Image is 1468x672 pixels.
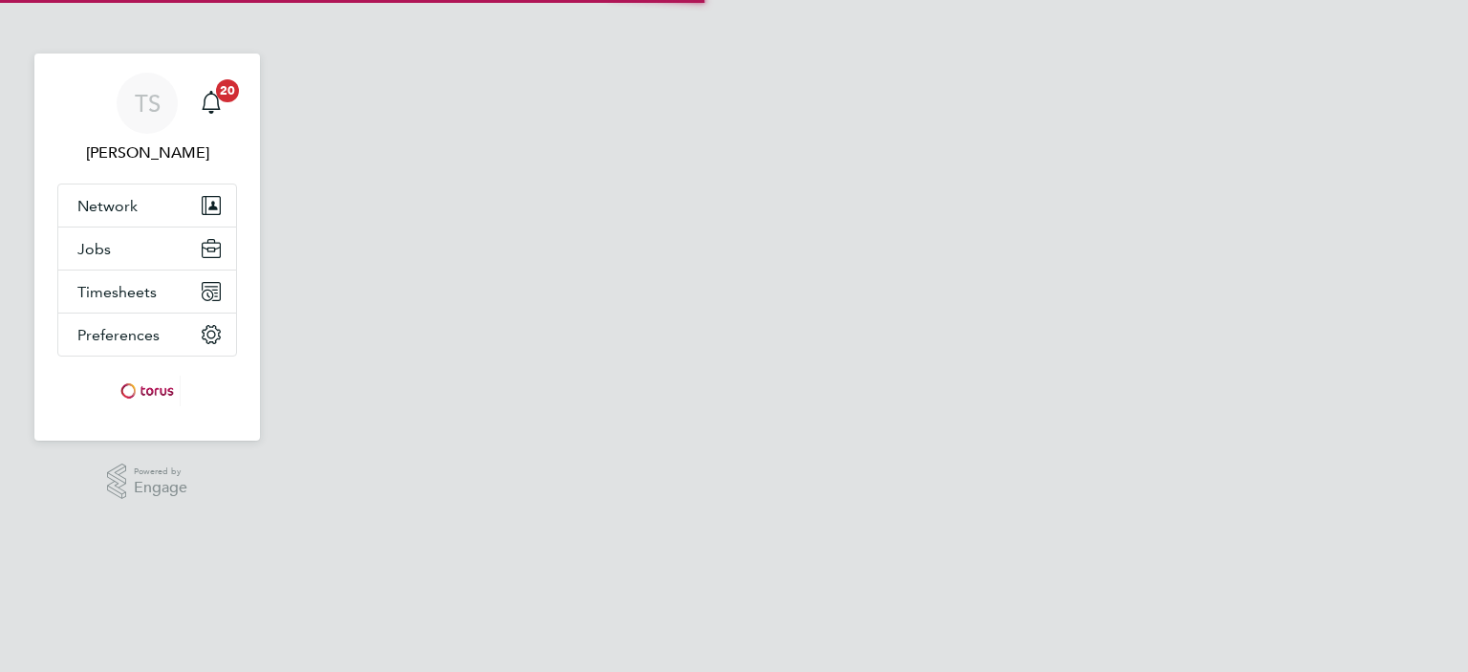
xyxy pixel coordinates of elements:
[216,79,239,102] span: 20
[58,271,236,313] button: Timesheets
[134,464,187,480] span: Powered by
[57,376,237,406] a: Go to home page
[58,314,236,356] button: Preferences
[77,283,157,301] span: Timesheets
[77,326,160,344] span: Preferences
[57,73,237,164] a: TS[PERSON_NAME]
[107,464,188,500] a: Powered byEngage
[34,54,260,441] nav: Main navigation
[114,376,181,406] img: torus-logo-retina.png
[192,73,230,134] a: 20
[58,228,236,270] button: Jobs
[58,184,236,227] button: Network
[135,91,161,116] span: TS
[77,240,111,258] span: Jobs
[134,480,187,496] span: Engage
[77,197,138,215] span: Network
[57,141,237,164] span: Terry Smith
